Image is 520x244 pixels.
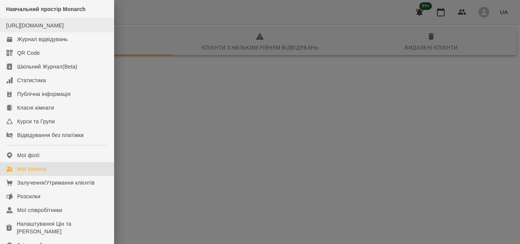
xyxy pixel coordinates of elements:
[17,131,84,139] div: Відвідування без платіжки
[17,220,108,235] div: Налаштування Цін та [PERSON_NAME]
[17,152,40,159] div: Мої філії
[17,193,40,200] div: Розсилки
[17,35,68,43] div: Журнал відвідувань
[17,165,46,173] div: Мої клієнти
[17,179,95,187] div: Залучення/Утримання клієнтів
[17,90,70,98] div: Публічна інформація
[17,206,62,214] div: Мої співробітники
[17,49,40,57] div: QR Code
[17,77,46,84] div: Статистика
[6,6,86,12] span: Навчальний простір Monarch
[17,104,54,112] div: Класні кімнати
[17,118,55,125] div: Курси та Групи
[6,22,64,29] a: [URL][DOMAIN_NAME]
[17,63,77,70] div: Шкільний Журнал(Beta)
